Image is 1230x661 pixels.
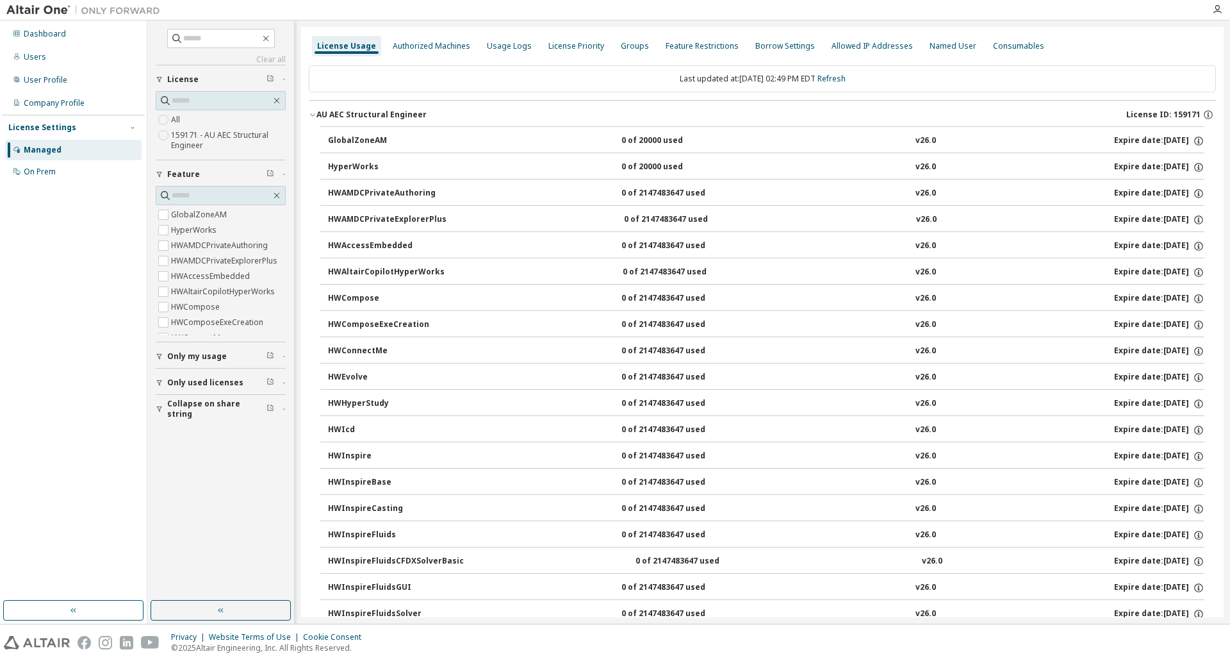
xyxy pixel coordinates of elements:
[167,74,199,85] span: License
[548,41,604,51] div: License Priority
[8,122,76,133] div: License Settings
[621,477,737,489] div: 0 of 2147483647 used
[328,390,1204,418] button: HWHyperStudy0 of 2147483647 usedv26.0Expire date:[DATE]
[328,206,1204,234] button: HWAMDCPrivateExplorerPlus0 of 2147483647 usedv26.0Expire date:[DATE]
[328,556,464,567] div: HWInspireFluidsCFDXSolverBasic
[915,608,936,620] div: v26.0
[621,608,737,620] div: 0 of 2147483647 used
[666,41,739,51] div: Feature Restrictions
[328,127,1204,155] button: GlobalZoneAM0 of 20000 usedv26.0Expire date:[DATE]
[621,503,737,515] div: 0 of 2147483647 used
[623,267,738,278] div: 0 of 2147483647 used
[328,232,1204,260] button: HWAccessEmbedded0 of 2147483647 usedv26.0Expire date:[DATE]
[156,160,286,188] button: Feature
[930,41,976,51] div: Named User
[328,135,443,147] div: GlobalZoneAM
[78,636,91,649] img: facebook.svg
[621,346,737,357] div: 0 of 2147483647 used
[99,636,112,649] img: instagram.svg
[120,636,133,649] img: linkedin.svg
[1114,503,1204,515] div: Expire date: [DATE]
[209,632,303,642] div: Website Terms of Use
[621,240,737,252] div: 0 of 2147483647 used
[141,636,160,649] img: youtube.svg
[635,556,751,567] div: 0 of 2147483647 used
[24,29,66,39] div: Dashboard
[328,337,1204,365] button: HWConnectMe0 of 2147483647 usedv26.0Expire date:[DATE]
[328,451,443,462] div: HWInspire
[156,395,286,423] button: Collapse on share string
[915,135,936,147] div: v26.0
[171,284,277,299] label: HWAltairCopilotHyperWorks
[1114,372,1204,383] div: Expire date: [DATE]
[156,369,286,397] button: Only used licenses
[328,442,1204,471] button: HWInspire0 of 2147483647 usedv26.0Expire date:[DATE]
[1114,398,1204,410] div: Expire date: [DATE]
[167,399,266,419] span: Collapse on share string
[915,582,936,594] div: v26.0
[393,41,470,51] div: Authorized Machines
[621,582,737,594] div: 0 of 2147483647 used
[328,285,1204,313] button: HWCompose0 of 2147483647 usedv26.0Expire date:[DATE]
[328,311,1204,339] button: HWComposeExeCreation0 of 2147483647 usedv26.0Expire date:[DATE]
[621,41,649,51] div: Groups
[328,495,1204,523] button: HWInspireCasting0 of 2147483647 usedv26.0Expire date:[DATE]
[24,52,46,62] div: Users
[832,41,913,51] div: Allowed IP Addresses
[24,167,56,177] div: On Prem
[328,521,1204,549] button: HWInspireFluids0 of 2147483647 usedv26.0Expire date:[DATE]
[1114,424,1204,436] div: Expire date: [DATE]
[916,214,937,226] div: v26.0
[993,41,1044,51] div: Consumables
[817,73,846,84] a: Refresh
[156,342,286,371] button: Only my usage
[24,75,67,85] div: User Profile
[328,258,1204,287] button: HWAltairCopilotHyperWorks0 of 2147483647 usedv26.0Expire date:[DATE]
[621,319,737,331] div: 0 of 2147483647 used
[328,214,447,226] div: HWAMDCPrivateExplorerPlus
[621,372,737,383] div: 0 of 2147483647 used
[915,424,936,436] div: v26.0
[621,451,737,462] div: 0 of 2147483647 used
[171,238,270,253] label: HWAMDCPrivateAuthoring
[24,145,61,155] div: Managed
[1114,556,1204,567] div: Expire date: [DATE]
[328,346,443,357] div: HWConnectMe
[328,180,1204,208] button: HWAMDCPrivateAuthoring0 of 2147483647 usedv26.0Expire date:[DATE]
[328,574,1204,602] button: HWInspireFluidsGUI0 of 2147483647 usedv26.0Expire date:[DATE]
[915,372,936,383] div: v26.0
[1126,110,1201,120] span: License ID: 159171
[1114,451,1204,462] div: Expire date: [DATE]
[487,41,532,51] div: Usage Logs
[1114,346,1204,357] div: Expire date: [DATE]
[328,398,443,410] div: HWHyperStudy
[171,330,227,346] label: HWConnectMe
[316,110,427,120] div: AU AEC Structural Engineer
[915,319,936,331] div: v26.0
[167,169,200,180] span: Feature
[1114,530,1204,541] div: Expire date: [DATE]
[1114,608,1204,620] div: Expire date: [DATE]
[328,188,443,199] div: HWAMDCPrivateAuthoring
[915,398,936,410] div: v26.0
[303,632,369,642] div: Cookie Consent
[171,632,209,642] div: Privacy
[317,41,376,51] div: License Usage
[328,153,1204,181] button: HyperWorks0 of 20000 usedv26.0Expire date:[DATE]
[915,162,936,173] div: v26.0
[915,346,936,357] div: v26.0
[328,293,443,305] div: HWCompose
[922,556,942,567] div: v26.0
[171,112,183,128] label: All
[328,548,1204,576] button: HWInspireFluidsCFDXSolverBasic0 of 2147483647 usedv26.0Expire date:[DATE]
[171,222,219,238] label: HyperWorks
[1114,240,1204,252] div: Expire date: [DATE]
[328,416,1204,444] button: HWIcd0 of 2147483647 usedv26.0Expire date:[DATE]
[755,41,815,51] div: Borrow Settings
[1114,293,1204,305] div: Expire date: [DATE]
[328,582,443,594] div: HWInspireFluidsGUI
[171,128,286,153] label: 159171 - AU AEC Structural Engineer
[621,398,737,410] div: 0 of 2147483647 used
[1114,214,1204,226] div: Expire date: [DATE]
[1114,267,1204,278] div: Expire date: [DATE]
